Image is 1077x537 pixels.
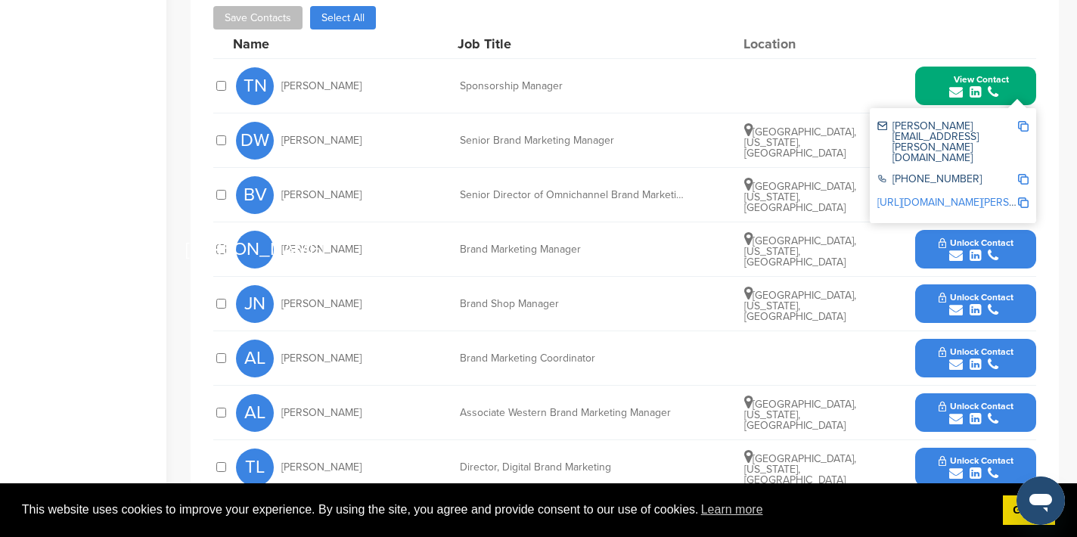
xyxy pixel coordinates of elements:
[22,498,991,521] span: This website uses cookies to improve your experience. By using the site, you agree and provide co...
[460,353,687,364] div: Brand Marketing Coordinator
[236,67,274,105] span: TN
[744,452,856,486] span: [GEOGRAPHIC_DATA], [US_STATE], [GEOGRAPHIC_DATA]
[939,292,1013,303] span: Unlock Contact
[920,390,1032,436] button: Unlock Contact
[281,353,362,364] span: [PERSON_NAME]
[460,190,687,200] div: Senior Director of Omnichannel Brand Marketing
[877,196,1062,209] a: [URL][DOMAIN_NAME][PERSON_NAME]
[744,234,856,268] span: [GEOGRAPHIC_DATA], [US_STATE], [GEOGRAPHIC_DATA]
[281,299,362,309] span: [PERSON_NAME]
[924,64,1027,109] button: View Contact
[1016,476,1065,525] iframe: Button to launch messaging window
[744,289,856,323] span: [GEOGRAPHIC_DATA], [US_STATE], [GEOGRAPHIC_DATA]
[233,37,399,51] div: Name
[281,135,362,146] span: [PERSON_NAME]
[460,408,687,418] div: Associate Western Brand Marketing Manager
[236,449,274,486] span: TL
[942,74,1009,85] span: View Contact
[281,462,362,473] span: [PERSON_NAME]
[460,81,687,92] div: Sponsorship Manager
[920,445,1032,490] button: Unlock Contact
[281,190,362,200] span: [PERSON_NAME]
[1018,121,1029,132] img: Copy
[744,398,856,432] span: [GEOGRAPHIC_DATA], [US_STATE], [GEOGRAPHIC_DATA]
[236,394,274,432] span: AL
[920,336,1032,381] button: Unlock Contact
[743,37,857,51] div: Location
[1018,197,1029,208] img: Copy
[236,285,274,323] span: JN
[236,231,274,268] span: [PERSON_NAME]
[939,401,1013,411] span: Unlock Contact
[236,340,274,377] span: AL
[236,176,274,214] span: BV
[460,244,687,255] div: Brand Marketing Manager
[920,227,1032,272] button: Unlock Contact
[920,281,1032,327] button: Unlock Contact
[460,299,687,309] div: Brand Shop Manager
[281,81,362,92] span: [PERSON_NAME]
[458,37,684,51] div: Job Title
[236,122,274,160] span: DW
[877,174,1017,187] div: [PHONE_NUMBER]
[460,462,687,473] div: Director, Digital Brand Marketing
[460,135,687,146] div: Senior Brand Marketing Manager
[281,408,362,418] span: [PERSON_NAME]
[939,237,1013,248] span: Unlock Contact
[877,121,1017,163] div: [PERSON_NAME][EMAIL_ADDRESS][PERSON_NAME][DOMAIN_NAME]
[1018,174,1029,185] img: Copy
[213,6,303,29] button: Save Contacts
[939,455,1013,466] span: Unlock Contact
[1003,495,1055,526] a: dismiss cookie message
[699,498,765,521] a: learn more about cookies
[310,6,376,29] button: Select All
[744,126,856,160] span: [GEOGRAPHIC_DATA], [US_STATE], [GEOGRAPHIC_DATA]
[939,346,1013,357] span: Unlock Contact
[744,180,856,214] span: [GEOGRAPHIC_DATA], [US_STATE], [GEOGRAPHIC_DATA]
